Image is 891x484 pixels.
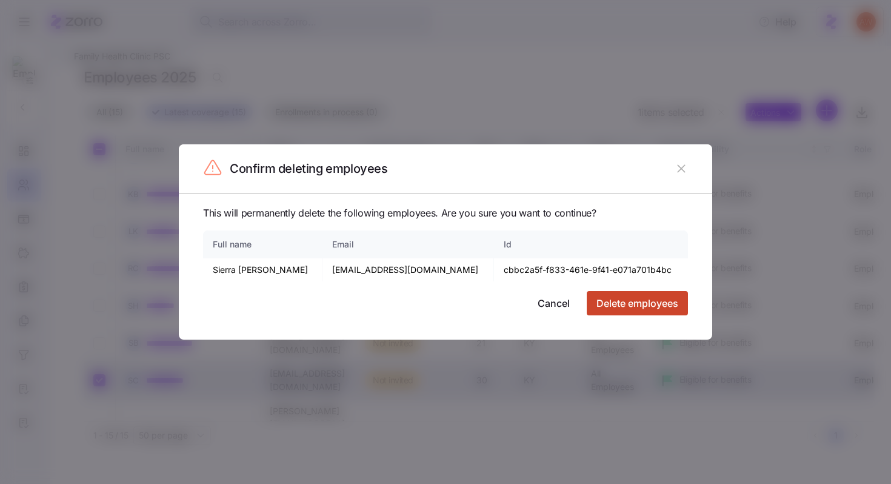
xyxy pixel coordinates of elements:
button: Delete employees [587,291,688,315]
div: Id [504,238,678,251]
span: Cancel [538,296,570,311]
button: Cancel [528,291,579,315]
h2: Confirm deleting employees [230,161,388,177]
td: Sierra [PERSON_NAME] [203,258,322,281]
td: cbbc2a5f-f833-461e-9f41-e071a701b4bc [494,258,688,281]
td: [EMAIL_ADDRESS][DOMAIN_NAME] [322,258,495,281]
span: Delete employees [596,296,678,311]
div: Full name [213,238,312,251]
div: Email [332,238,484,251]
span: This will permanently delete the following employees. Are you sure you want to continue? [203,206,688,221]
